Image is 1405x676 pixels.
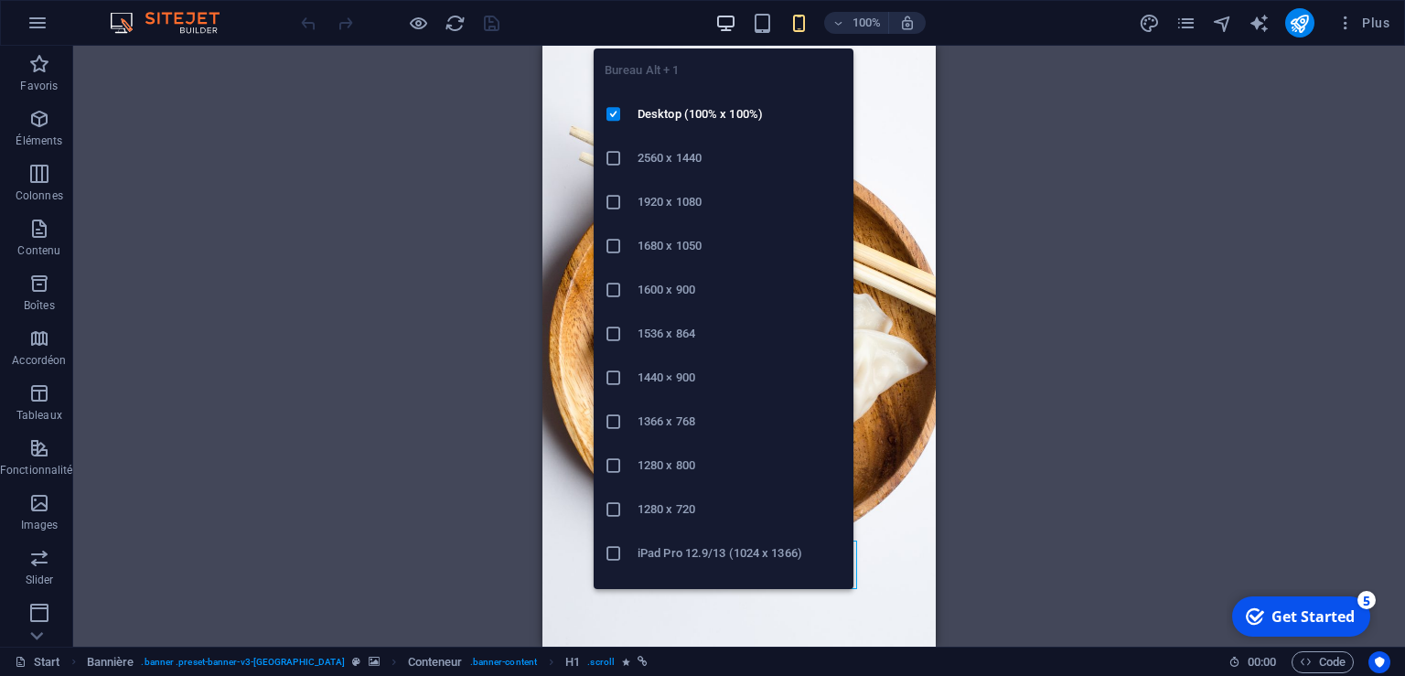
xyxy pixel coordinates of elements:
[16,188,63,203] p: Colonnes
[1249,13,1270,34] i: AI Writer
[587,651,615,673] span: . scroll
[638,191,842,213] h6: 1920 x 1080
[638,542,842,564] h6: iPad Pro 12.9/13 (1024 x 1366)
[638,657,648,667] i: Cet élément a un lien.
[131,2,149,20] div: 5
[638,103,842,125] h6: Desktop (100% x 100%)
[1368,651,1390,673] button: Usercentrics
[12,353,66,368] p: Accordéon
[369,657,380,667] i: Cet élément contient un arrière-plan.
[87,651,134,673] span: Cliquez pour sélectionner. Double-cliquez pour modifier.
[45,17,128,38] div: Get Started
[638,323,842,345] h6: 1536 x 864
[824,12,889,34] button: 100%
[5,7,144,48] div: Get Started 5 items remaining, 0% complete
[1228,651,1277,673] h6: Durée de la session
[1212,13,1233,34] i: Navigateur
[16,134,62,148] p: Éléments
[20,79,58,93] p: Favoris
[565,651,580,673] span: Cliquez pour sélectionner. Double-cliquez pour modifier.
[16,408,62,423] p: Tableaux
[638,455,842,477] h6: 1280 x 800
[1248,651,1276,673] span: 00 00
[408,651,463,673] span: Cliquez pour sélectionner. Double-cliquez pour modifier.
[622,657,630,667] i: Cet élément contient une animation.
[352,657,360,667] i: Cet élément est une présélection personnalisable.
[1292,651,1354,673] button: Code
[1285,8,1314,38] button: publish
[1249,12,1271,34] button: text_generator
[638,147,842,169] h6: 2560 x 1440
[105,12,242,34] img: Editor Logo
[638,367,842,389] h6: 1440 × 900
[1139,13,1160,34] i: Design (Ctrl+Alt+Y)
[1139,12,1161,34] button: design
[26,573,54,587] p: Slider
[638,586,842,608] h6: Galaxy Tab S9/S10 Ultra (1024 x 1366)
[1175,13,1196,34] i: Pages (Ctrl+Alt+S)
[15,651,60,673] a: Cliquez pour annuler la sélection. Double-cliquez pour ouvrir Pages.
[444,12,466,34] button: reload
[852,12,881,34] h6: 100%
[407,12,429,34] button: Cliquez ici pour quitter le mode Aperçu et poursuivre l'édition.
[899,15,916,31] i: Lors du redimensionnement, ajuster automatiquement le niveau de zoom en fonction de l'appareil sé...
[638,411,842,433] h6: 1366 x 768
[638,499,842,520] h6: 1280 x 720
[470,651,537,673] span: . banner-content
[1212,12,1234,34] button: navigator
[1336,14,1389,32] span: Plus
[638,235,842,257] h6: 1680 x 1050
[638,279,842,301] h6: 1600 x 900
[1175,12,1197,34] button: pages
[141,651,345,673] span: . banner .preset-banner-v3-[GEOGRAPHIC_DATA]
[17,243,60,258] p: Contenu
[24,298,55,313] p: Boîtes
[87,651,649,673] nav: breadcrumb
[1260,655,1263,669] span: :
[1329,8,1397,38] button: Plus
[1300,651,1346,673] span: Code
[21,518,59,532] p: Images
